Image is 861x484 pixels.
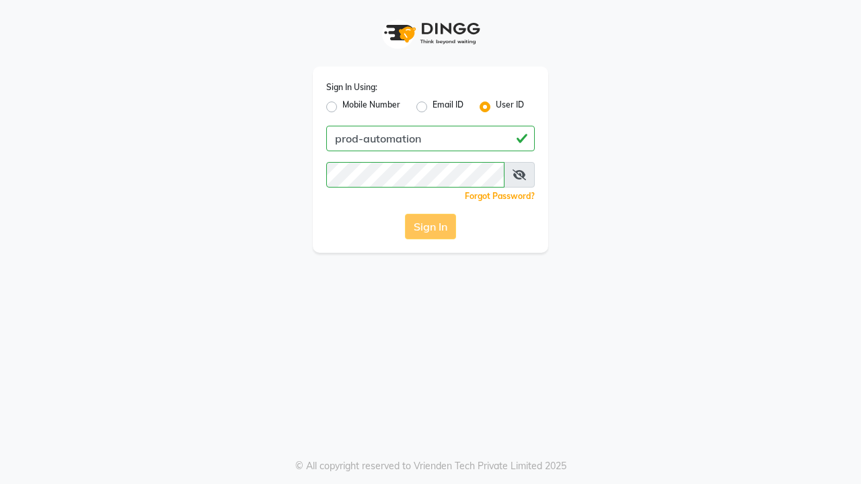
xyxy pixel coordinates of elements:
[465,191,535,201] a: Forgot Password?
[433,99,463,115] label: Email ID
[496,99,524,115] label: User ID
[342,99,400,115] label: Mobile Number
[377,13,484,53] img: logo1.svg
[326,126,535,151] input: Username
[326,81,377,93] label: Sign In Using:
[326,162,504,188] input: Username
